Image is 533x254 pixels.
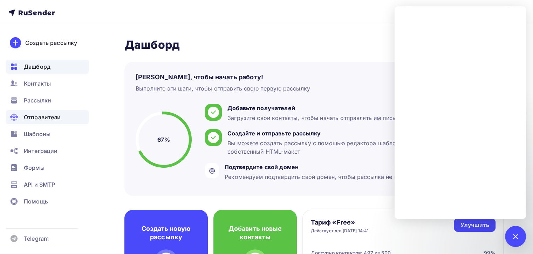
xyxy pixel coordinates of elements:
div: Вы можете создать рассылку с помощью редактора шаблонов или загрузить свой собственный HTML-макет [227,139,489,156]
div: Создать рассылку [25,39,77,47]
div: Создайте и отправьте рассылку [227,129,489,138]
h4: Добавить новые контакты [225,225,286,241]
div: Выполните эти шаги, чтобы отправить свою первую рассылку [136,84,310,93]
span: API и SMTP [24,180,55,189]
span: Помощь [24,197,48,206]
span: Отправители [24,113,61,121]
h5: 67% [157,135,170,144]
div: Подтвердите свой домен [225,163,442,171]
a: Шаблоны [6,127,89,141]
a: Отправители [6,110,89,124]
a: Дашборд [6,60,89,74]
a: Контакты [6,76,89,91]
span: Дашборд [24,62,50,71]
div: Добавьте получателей [227,104,403,112]
h4: Тариф «Free» [311,218,369,227]
span: Интеграции [24,147,57,155]
span: Рассылки [24,96,51,105]
span: Формы [24,163,45,172]
div: Загрузите свои контакты, чтобы начать отправлять им письма [227,114,403,122]
a: [EMAIL_ADDRESS][DOMAIN_NAME] [412,6,525,20]
span: Telegram [24,234,49,243]
h2: Дашборд [124,38,504,52]
div: Улучшить [460,221,489,229]
h4: Создать новую рассылку [136,225,197,241]
h4: [PERSON_NAME], чтобы начать работу! [136,73,263,81]
a: Формы [6,161,89,175]
a: Рассылки [6,93,89,107]
span: Контакты [24,79,51,88]
span: Шаблоны [24,130,50,138]
div: Действует до: [DATE] 14:41 [311,228,369,234]
div: Рекомендуем подтвердить свой домен, чтобы рассылка не попала в «Спам» [225,173,442,181]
